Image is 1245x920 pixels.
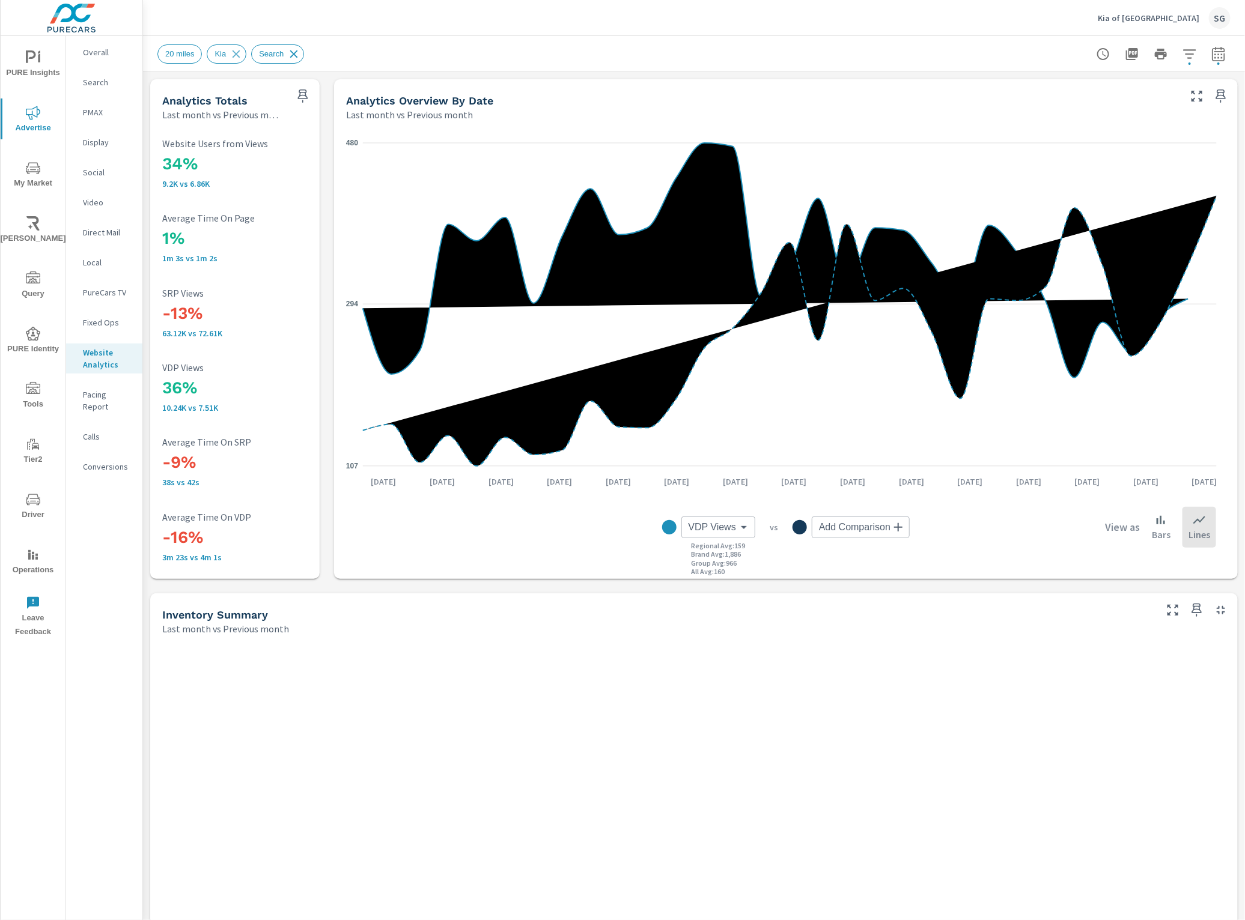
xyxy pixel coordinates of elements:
[83,256,133,268] p: Local
[4,382,62,411] span: Tools
[4,106,62,135] span: Advertise
[1,36,65,644] div: nav menu
[812,516,910,538] div: Add Comparison
[890,476,933,488] p: [DATE]
[4,548,62,577] span: Operations
[162,527,321,548] h3: -16%
[162,213,321,223] p: Average Time On Page
[421,476,463,488] p: [DATE]
[83,106,133,118] p: PMAX
[1149,42,1173,66] button: Print Report
[1008,476,1050,488] p: [DATE]
[1163,601,1183,620] button: Make Fullscreen
[819,521,890,533] span: Add Comparison
[1207,42,1231,66] button: Select Date Range
[538,476,580,488] p: [DATE]
[66,343,142,374] div: Website Analytics
[949,476,991,488] p: [DATE]
[597,476,639,488] p: [DATE]
[1209,7,1231,29] div: SG
[1211,86,1231,106] span: Save this to your personalized report
[691,542,745,550] p: Regional Avg : 159
[346,462,358,470] text: 107
[346,107,473,122] p: Last month vs Previous month
[4,216,62,246] span: [PERSON_NAME]
[66,193,142,211] div: Video
[207,44,246,64] div: Kia
[162,138,321,149] p: Website Users from Views
[162,107,284,122] p: Last month vs Previous month
[1187,86,1207,106] button: Make Fullscreen
[1184,476,1226,488] p: [DATE]
[162,179,321,189] p: 9.2K vs 6.86K
[252,49,291,58] span: Search
[4,161,62,190] span: My Market
[66,133,142,151] div: Display
[162,303,321,324] h3: -13%
[346,139,358,147] text: 480
[162,378,321,398] h3: 36%
[83,46,133,58] p: Overall
[66,283,142,301] div: PureCars TV
[346,300,358,308] text: 294
[162,94,248,107] h5: Analytics Totals
[1105,521,1140,533] h6: View as
[162,403,321,413] p: 10,242 vs 7,510
[162,477,321,487] p: 38s vs 42s
[4,596,62,639] span: Leave Feedback
[1187,601,1207,620] span: Save this to your personalized report
[83,136,133,148] p: Display
[251,44,304,64] div: Search
[691,550,741,558] p: Brand Avg : 1,886
[162,228,321,249] h3: 1%
[83,347,133,371] p: Website Analytics
[162,154,321,174] h3: 34%
[4,327,62,356] span: PURE Identity
[714,476,756,488] p: [DATE]
[1067,476,1109,488] p: [DATE]
[1189,527,1210,542] p: Lines
[681,516,755,538] div: VDP Views
[162,288,321,298] p: SRP Views
[1125,476,1167,488] p: [DATE]
[66,253,142,271] div: Local
[83,76,133,88] p: Search
[83,461,133,473] p: Conversions
[83,316,133,328] p: Fixed Ops
[162,608,268,621] h5: Inventory Summary
[162,437,321,447] p: Average Time On SRP
[689,521,736,533] span: VDP Views
[66,313,142,331] div: Fixed Ops
[4,437,62,467] span: Tier2
[656,476,698,488] p: [DATE]
[66,103,142,121] div: PMAX
[1178,42,1202,66] button: Apply Filters
[162,328,321,338] p: 63,124 vs 72,614
[1211,601,1231,620] button: Minimize Widget
[83,166,133,178] p: Social
[162,622,289,636] p: Last month vs Previous month
[66,73,142,91] div: Search
[4,271,62,301] span: Query
[66,386,142,416] div: Pacing Report
[83,389,133,413] p: Pacing Report
[691,567,725,576] p: All Avg : 160
[207,49,233,58] span: Kia
[773,476,815,488] p: [DATE]
[691,559,737,567] p: Group Avg : 966
[66,458,142,476] div: Conversions
[1152,527,1170,542] p: Bars
[162,552,321,562] p: 3m 23s vs 4m 1s
[83,226,133,238] p: Direct Mail
[162,362,321,373] p: VDP Views
[363,476,405,488] p: [DATE]
[66,163,142,181] div: Social
[66,428,142,446] div: Calls
[832,476,874,488] p: [DATE]
[4,50,62,80] span: PURE Insights
[162,452,321,473] h3: -9%
[162,512,321,522] p: Average Time On VDP
[480,476,522,488] p: [DATE]
[755,522,793,533] p: vs
[162,253,321,263] p: 1m 3s vs 1m 2s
